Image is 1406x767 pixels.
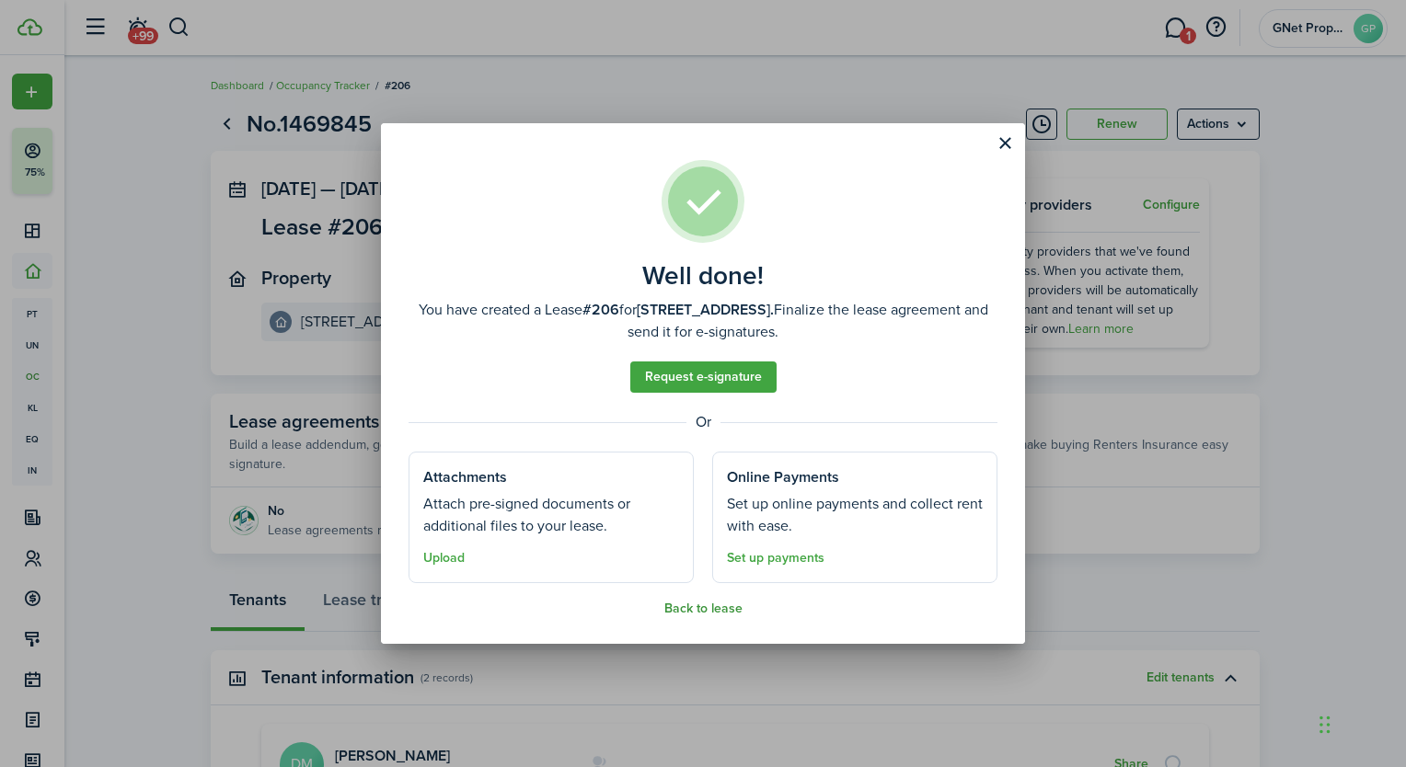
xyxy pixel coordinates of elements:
[989,128,1020,159] button: Close modal
[423,551,465,566] button: Upload
[664,601,743,616] button: Back to lease
[1320,697,1331,752] div: Drag
[630,361,777,393] a: Request e-signature
[423,493,679,537] well-done-section-description: Attach pre-signed documents or additional files to your lease.
[727,551,824,566] a: Set up payments
[409,411,997,433] well-done-separator: Or
[637,299,774,320] b: [STREET_ADDRESS].
[582,299,619,320] b: #206
[727,493,983,537] well-done-section-description: Set up online payments and collect rent with ease.
[423,466,507,488] well-done-section-title: Attachments
[727,466,839,488] well-done-section-title: Online Payments
[409,299,997,343] well-done-description: You have created a Lease for Finalize the lease agreement and send it for e-signatures.
[642,261,764,291] well-done-title: Well done!
[1314,679,1406,767] iframe: Chat Widget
